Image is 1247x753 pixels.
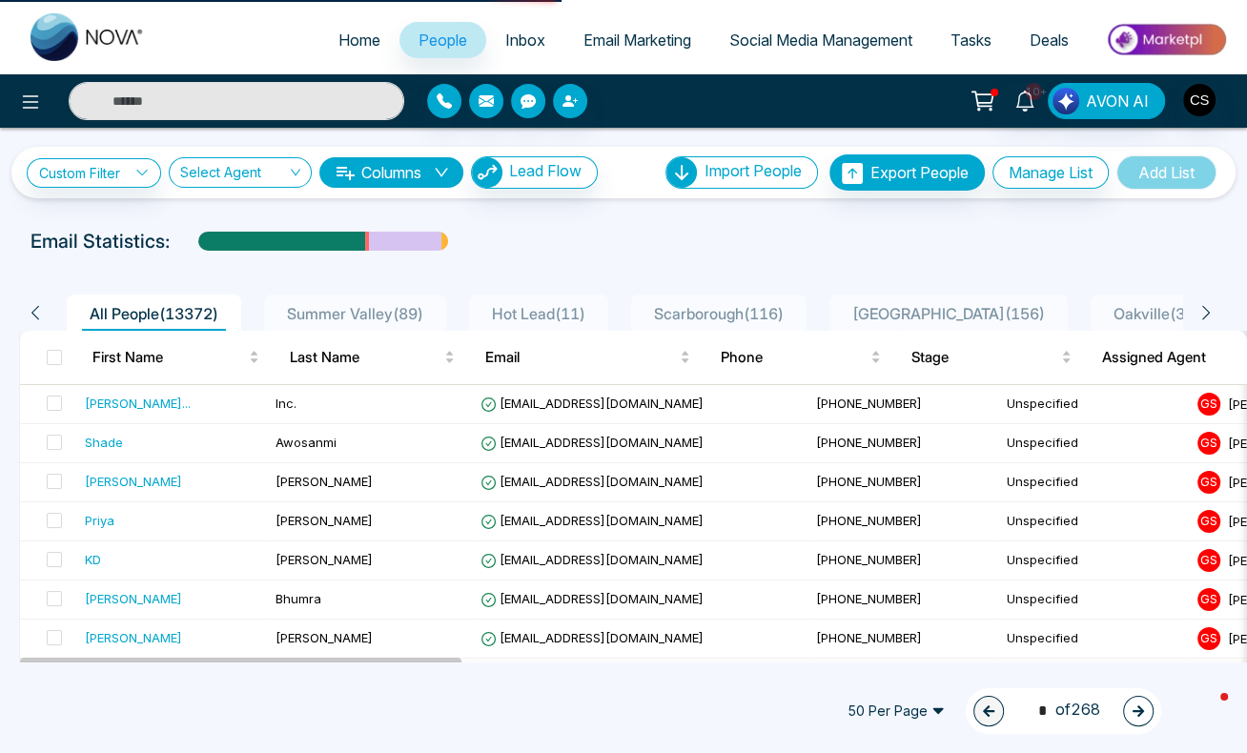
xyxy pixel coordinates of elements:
[1197,588,1220,611] span: G S
[992,156,1109,189] button: Manage List
[276,435,337,450] span: Awosanmi
[31,13,145,61] img: Nova CRM Logo
[480,591,704,606] span: [EMAIL_ADDRESS][DOMAIN_NAME]
[27,158,161,188] a: Custom Filter
[816,396,922,411] span: [PHONE_NUMBER]
[1027,698,1100,723] span: of 268
[646,304,791,323] span: Scarborough ( 116 )
[279,304,431,323] span: Summer Valley ( 89 )
[705,331,896,384] th: Phone
[85,589,182,608] div: [PERSON_NAME]
[505,31,545,50] span: Inbox
[1002,83,1048,116] a: 10+
[816,591,922,606] span: [PHONE_NUMBER]
[85,550,101,569] div: KD
[1097,18,1236,61] img: Market-place.gif
[85,433,123,452] div: Shade
[999,659,1190,698] td: Unspecified
[275,331,470,384] th: Last Name
[486,22,564,58] a: Inbox
[1197,393,1220,416] span: G S
[276,396,296,411] span: Inc.
[485,346,677,369] span: Email
[77,331,275,384] th: First Name
[1197,432,1220,455] span: G S
[870,163,969,182] span: Export People
[480,630,704,645] span: [EMAIL_ADDRESS][DOMAIN_NAME]
[1197,471,1220,494] span: G S
[480,435,704,450] span: [EMAIL_ADDRESS][DOMAIN_NAME]
[480,396,704,411] span: [EMAIL_ADDRESS][DOMAIN_NAME]
[816,630,922,645] span: [PHONE_NUMBER]
[816,513,922,528] span: [PHONE_NUMBER]
[85,628,182,647] div: [PERSON_NAME]
[276,552,373,567] span: [PERSON_NAME]
[276,630,373,645] span: [PERSON_NAME]
[419,31,467,50] span: People
[999,620,1190,659] td: Unspecified
[276,513,373,528] span: [PERSON_NAME]
[85,394,191,413] div: [PERSON_NAME] ...
[1086,90,1149,112] span: AVON AI
[710,22,931,58] a: Social Media Management
[999,463,1190,502] td: Unspecified
[434,165,449,180] span: down
[999,502,1190,541] td: Unspecified
[319,22,399,58] a: Home
[999,424,1190,463] td: Unspecified
[480,513,704,528] span: [EMAIL_ADDRESS][DOMAIN_NAME]
[276,591,321,606] span: Bhumra
[721,346,867,369] span: Phone
[31,227,170,255] p: Email Statistics:
[276,474,373,489] span: [PERSON_NAME]
[480,474,704,489] span: [EMAIL_ADDRESS][DOMAIN_NAME]
[399,22,486,58] a: People
[1048,83,1165,119] button: AVON AI
[564,22,710,58] a: Email Marketing
[470,331,706,384] th: Email
[911,346,1057,369] span: Stage
[471,156,598,189] button: Lead Flow
[829,154,985,191] button: Export People
[1011,22,1088,58] a: Deals
[951,31,991,50] span: Tasks
[999,580,1190,620] td: Unspecified
[1197,549,1220,572] span: G S
[845,304,1053,323] span: [GEOGRAPHIC_DATA] ( 156 )
[1197,510,1220,533] span: G S
[1106,304,1217,323] span: Oakville ( 377 )
[319,157,463,188] button: Columnsdown
[999,385,1190,424] td: Unspecified
[816,474,922,489] span: [PHONE_NUMBER]
[463,156,598,189] a: Lead FlowLead Flow
[85,472,182,491] div: [PERSON_NAME]
[1197,627,1220,650] span: G S
[82,304,226,323] span: All People ( 13372 )
[816,435,922,450] span: [PHONE_NUMBER]
[931,22,1011,58] a: Tasks
[509,161,582,180] span: Lead Flow
[480,552,704,567] span: [EMAIL_ADDRESS][DOMAIN_NAME]
[484,304,593,323] span: Hot Lead ( 11 )
[834,696,958,726] span: 50 Per Page
[705,161,802,180] span: Import People
[290,346,440,369] span: Last Name
[1053,88,1079,114] img: Lead Flow
[1030,31,1069,50] span: Deals
[583,31,691,50] span: Email Marketing
[472,157,502,188] img: Lead Flow
[1183,84,1216,116] img: User Avatar
[1182,688,1228,734] iframe: Intercom live chat
[816,552,922,567] span: [PHONE_NUMBER]
[85,511,114,530] div: Priya
[92,346,245,369] span: First Name
[896,331,1087,384] th: Stage
[1025,83,1042,100] span: 10+
[999,541,1190,580] td: Unspecified
[729,31,912,50] span: Social Media Management
[338,31,380,50] span: Home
